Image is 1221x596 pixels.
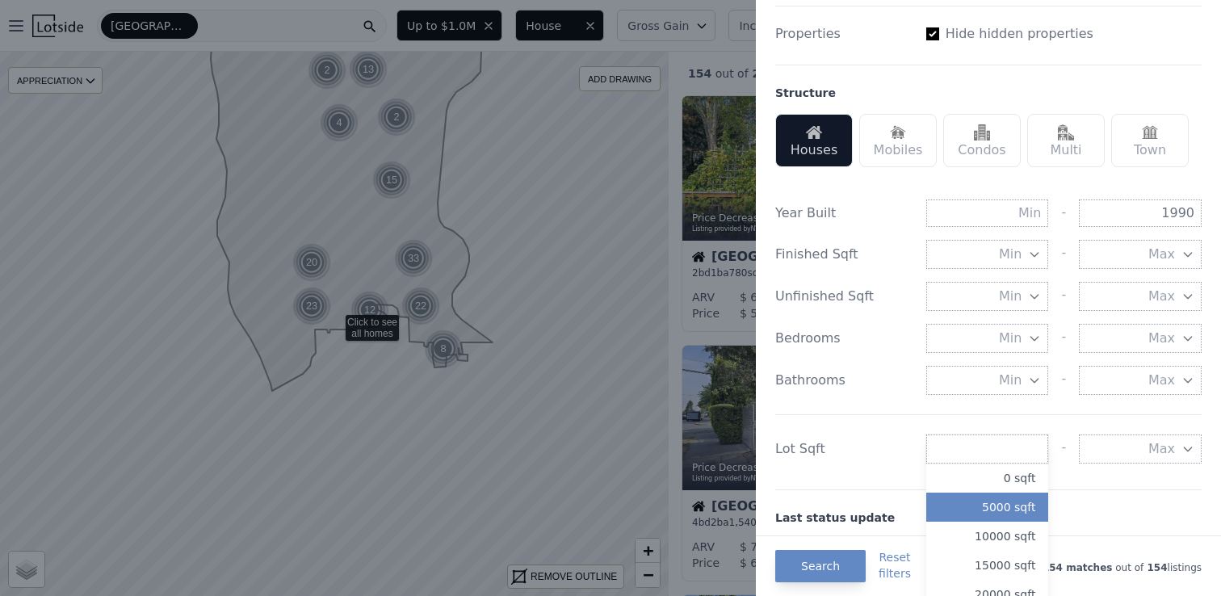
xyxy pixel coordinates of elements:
[775,287,913,306] div: Unfinished Sqft
[1061,324,1066,353] div: -
[926,464,1049,493] button: 0 sqft
[1061,199,1066,227] div: -
[775,439,913,459] div: Lot Sqft
[775,114,853,167] div: Houses
[890,124,906,141] img: Mobiles
[999,245,1022,264] span: Min
[911,558,1202,574] div: out of listings
[775,245,913,264] div: Finished Sqft
[775,371,913,390] div: Bathrooms
[926,240,1049,269] button: Min
[974,124,990,141] img: Condos
[943,114,1021,167] div: Condos
[946,24,1093,44] label: Hide hidden properties
[1058,124,1074,141] img: Multi
[1061,366,1066,395] div: -
[1148,329,1175,348] span: Max
[926,324,1049,353] button: Min
[1148,439,1175,459] span: Max
[775,510,1202,526] div: Last status update
[999,329,1022,348] span: Min
[1148,287,1175,306] span: Max
[775,550,866,582] button: Search
[1111,114,1189,167] div: Town
[1143,562,1167,573] span: 154
[926,199,1049,227] input: Min
[1079,199,1202,227] input: Max
[1061,434,1066,464] div: -
[1079,366,1202,395] button: Max
[1079,282,1202,311] button: Max
[1061,282,1066,311] div: -
[1079,324,1202,353] button: Max
[999,371,1022,390] span: Min
[926,522,1049,551] button: 10000 sqft
[1027,114,1105,167] div: Multi
[926,366,1049,395] button: Min
[1148,245,1175,264] span: Max
[999,287,1022,306] span: Min
[775,24,913,44] div: Properties
[1142,124,1158,141] img: Town
[806,124,822,141] img: Houses
[1043,562,1113,573] span: 154 matches
[775,329,913,348] div: Bedrooms
[1079,240,1202,269] button: Max
[926,551,1049,580] button: 15000 sqft
[1079,434,1202,464] button: Max
[1061,240,1066,269] div: -
[775,532,1189,552] label: New Listing
[926,282,1049,311] button: Min
[1148,371,1175,390] span: Max
[775,85,836,101] div: Structure
[775,204,913,223] div: Year Built
[926,493,1049,522] button: 5000 sqft
[879,549,911,581] button: Resetfilters
[859,114,937,167] div: Mobiles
